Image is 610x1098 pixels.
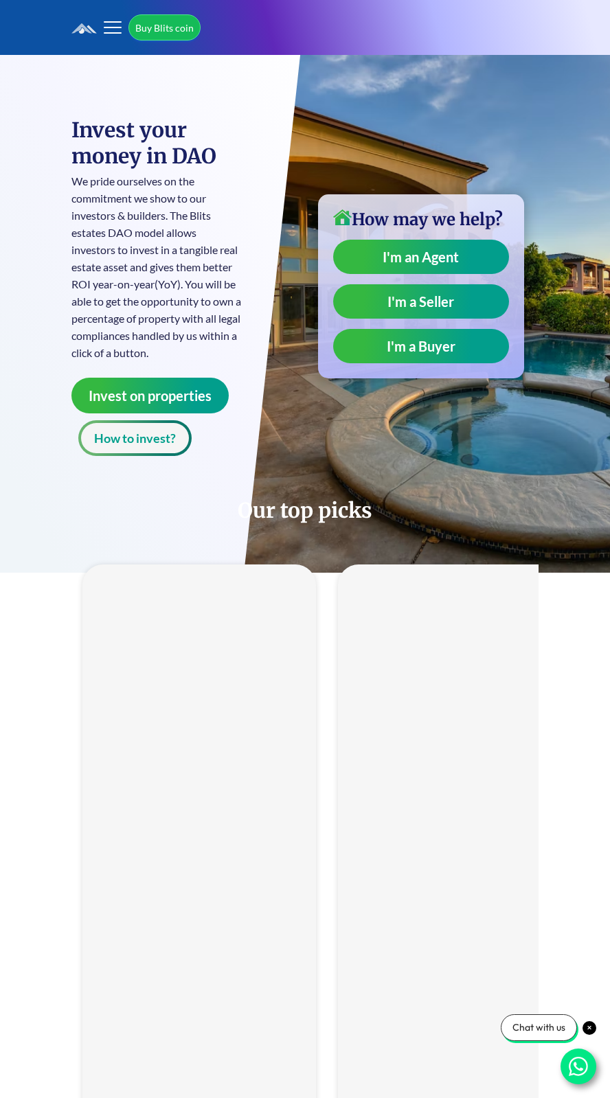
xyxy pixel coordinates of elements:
a: I'm an Agent [333,240,509,274]
a: Buy Blits coin [128,14,201,41]
img: home-icon [333,209,352,225]
h1: Invest your money in DAO [71,117,242,169]
div: Chat with us [501,1014,577,1041]
p: We pride ourselves on the commitment we show to our investors & builders. The Blits estates DAO m... [71,172,242,361]
button: Toggle navigation [102,17,123,38]
a: I'm a Buyer [333,329,509,363]
h3: How may we help? [333,209,509,230]
button: How to invest? [78,420,192,456]
h2: Our top picks [71,497,539,523]
a: I'm a Seller [333,284,509,319]
button: Invest on properties [71,378,229,413]
img: logo.6a08bd47fd1234313fe35534c588d03a.svg [71,23,178,34]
